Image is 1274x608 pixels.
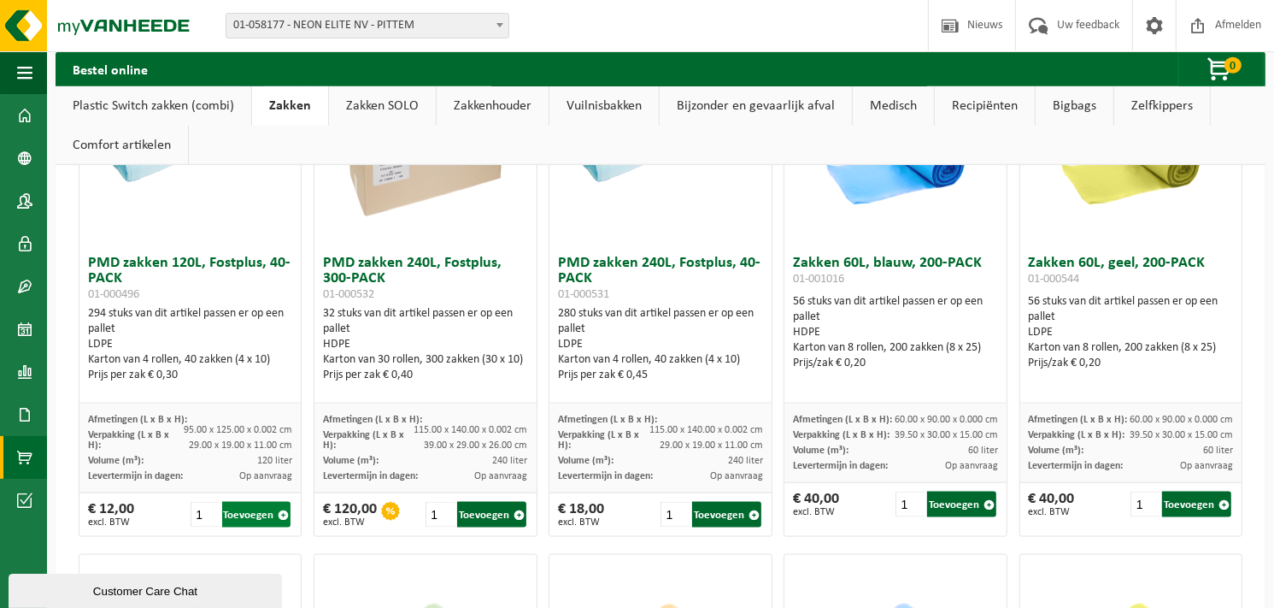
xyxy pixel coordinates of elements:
span: 60.00 x 90.00 x 0.000 cm [1130,415,1233,425]
span: 01-001016 [793,273,844,286]
div: Prijs per zak € 0,45 [558,368,762,383]
span: Levertermijn in dagen: [88,471,183,481]
input: 1 [191,502,220,528]
span: 29.00 x 19.00 x 11.00 cm [189,440,292,451]
span: 0 [1224,57,1242,74]
span: excl. BTW [1029,507,1075,517]
div: Karton van 4 rollen, 40 zakken (4 x 10) [558,352,762,368]
span: 01-058177 - NEON ELITE NV - PITTEM [226,14,508,38]
h3: PMD zakken 120L, Fostplus, 40-PACK [88,256,292,302]
span: excl. BTW [793,507,839,517]
span: 39.50 x 30.00 x 15.00 cm [895,430,998,440]
span: excl. BTW [558,517,604,528]
span: 60 liter [1203,446,1233,456]
span: Afmetingen (L x B x H): [323,415,422,425]
input: 1 [660,502,690,528]
h3: PMD zakken 240L, Fostplus, 300-PACK [323,256,527,302]
a: Bijzonder en gevaarlijk afval [660,86,852,126]
a: Recipiënten [935,86,1035,126]
button: Toevoegen [1162,492,1231,517]
a: Plastic Switch zakken (combi) [56,86,251,126]
span: Volume (m³): [558,456,614,466]
div: 56 stuks van dit artikel passen er op een pallet [1029,294,1233,371]
div: Karton van 30 rollen, 300 zakken (30 x 10) [323,352,527,368]
span: Op aanvraag [710,471,763,481]
span: excl. BTW [88,517,134,528]
span: 60 liter [968,446,998,456]
div: Prijs per zak € 0,40 [323,368,527,383]
button: Toevoegen [692,502,761,528]
span: Verpakking (L x B x H): [1029,430,1125,440]
div: 32 stuks van dit artikel passen er op een pallet [323,306,527,383]
h3: Zakken 60L, geel, 200-PACK [1029,256,1233,290]
span: Levertermijn in dagen: [1029,461,1124,471]
span: Verpakking (L x B x H): [88,430,169,451]
div: LDPE [88,337,292,352]
input: 1 [1130,492,1160,517]
span: Volume (m³): [1029,446,1084,456]
iframe: chat widget [9,570,285,608]
span: excl. BTW [323,517,377,528]
input: 1 [426,502,455,528]
h2: Bestel online [56,52,165,86]
div: Prijs/zak € 0,20 [1029,356,1233,371]
span: 240 liter [728,456,763,466]
div: Prijs per zak € 0,30 [88,368,292,383]
span: 01-058177 - NEON ELITE NV - PITTEM [226,13,509,38]
span: 115.00 x 140.00 x 0.002 cm [414,425,528,435]
div: LDPE [558,337,762,352]
div: Prijs/zak € 0,20 [793,356,997,371]
span: 01-000544 [1029,273,1080,286]
span: 115.00 x 140.00 x 0.002 cm [649,425,763,435]
div: Karton van 8 rollen, 200 zakken (8 x 25) [793,340,997,356]
span: Levertermijn in dagen: [558,471,653,481]
div: Karton van 4 rollen, 40 zakken (4 x 10) [88,352,292,368]
span: Op aanvraag [239,471,292,481]
span: Verpakking (L x B x H): [323,430,404,451]
span: 01-000531 [558,288,609,301]
span: Afmetingen (L x B x H): [1029,415,1128,425]
span: Levertermijn in dagen: [793,461,888,471]
span: Afmetingen (L x B x H): [558,415,657,425]
div: HDPE [323,337,527,352]
span: Afmetingen (L x B x H): [793,415,892,425]
div: HDPE [793,325,997,340]
span: Afmetingen (L x B x H): [88,415,187,425]
span: Volume (m³): [793,446,848,456]
div: 294 stuks van dit artikel passen er op een pallet [88,306,292,383]
a: Zakkenhouder [437,86,549,126]
div: Karton van 8 rollen, 200 zakken (8 x 25) [1029,340,1233,356]
a: Zakken [252,86,328,126]
div: 56 stuks van dit artikel passen er op een pallet [793,294,997,371]
span: Op aanvraag [475,471,528,481]
span: Op aanvraag [1180,461,1233,471]
span: 39.00 x 29.00 x 26.00 cm [425,440,528,451]
a: Zakken SOLO [329,86,436,126]
span: Verpakking (L x B x H): [793,430,889,440]
a: Bigbags [1036,86,1113,126]
span: 01-000496 [88,288,139,301]
div: € 12,00 [88,502,134,528]
div: 280 stuks van dit artikel passen er op een pallet [558,306,762,383]
span: 39.50 x 30.00 x 15.00 cm [1130,430,1233,440]
h3: PMD zakken 240L, Fostplus, 40-PACK [558,256,762,302]
div: € 18,00 [558,502,604,528]
span: Volume (m³): [323,456,379,466]
span: 01-000532 [323,288,374,301]
div: € 40,00 [1029,492,1075,517]
span: Levertermijn in dagen: [323,471,418,481]
span: 120 liter [257,456,292,466]
button: 0 [1178,52,1264,86]
a: Vuilnisbakken [549,86,659,126]
a: Medisch [853,86,934,126]
h3: Zakken 60L, blauw, 200-PACK [793,256,997,290]
span: 95.00 x 125.00 x 0.002 cm [184,425,292,435]
span: Verpakking (L x B x H): [558,430,639,451]
span: Op aanvraag [945,461,998,471]
button: Toevoegen [927,492,996,517]
div: € 40,00 [793,492,839,517]
div: € 120,00 [323,502,377,528]
div: LDPE [1029,325,1233,340]
span: Volume (m³): [88,456,144,466]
